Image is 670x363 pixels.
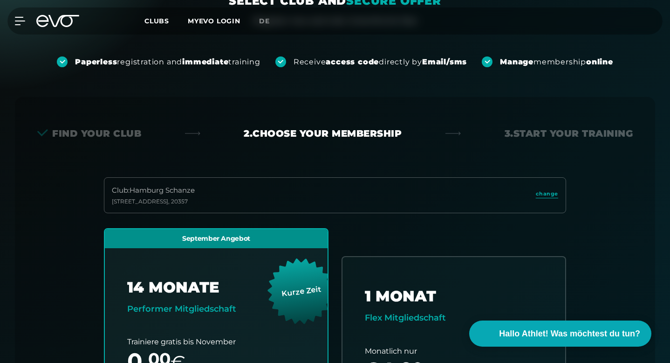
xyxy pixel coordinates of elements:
div: [STREET_ADDRESS] , 20357 [112,198,195,205]
div: 3. Start your Training [505,127,633,140]
div: Receive directly by [294,57,467,67]
span: Clubs [144,17,169,25]
span: Hallo Athlet! Was möchtest du tun? [499,328,640,340]
a: Clubs [144,16,188,25]
a: MYEVO LOGIN [188,17,240,25]
div: Club : Hamburg Schanze [112,185,195,196]
strong: Email/sms [422,57,467,66]
span: change [536,190,558,198]
button: Hallo Athlet! Was möchtest du tun? [469,321,651,347]
strong: Manage [500,57,533,66]
div: registration and training [75,57,260,67]
span: de [259,17,270,25]
a: change [536,190,558,201]
strong: online [586,57,613,66]
div: Find your club [37,127,141,140]
div: membership [500,57,613,67]
strong: access code [326,57,379,66]
div: 2. Choose your membership [244,127,402,140]
a: de [259,16,281,27]
strong: Paperless [75,57,117,66]
strong: immediate [182,57,228,66]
